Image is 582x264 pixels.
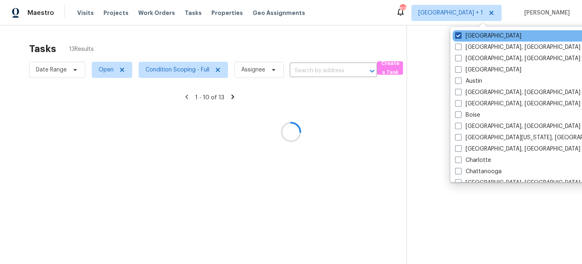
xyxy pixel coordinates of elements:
[455,145,580,153] label: [GEOGRAPHIC_DATA], [GEOGRAPHIC_DATA]
[455,54,580,63] label: [GEOGRAPHIC_DATA], [GEOGRAPHIC_DATA]
[455,156,491,164] label: Charlotte
[455,32,521,40] label: [GEOGRAPHIC_DATA]
[455,111,480,119] label: Boise
[455,122,580,130] label: [GEOGRAPHIC_DATA], [GEOGRAPHIC_DATA]
[455,43,580,51] label: [GEOGRAPHIC_DATA], [GEOGRAPHIC_DATA]
[455,100,580,108] label: [GEOGRAPHIC_DATA], [GEOGRAPHIC_DATA]
[455,77,482,85] label: Austin
[455,179,580,187] label: [GEOGRAPHIC_DATA], [GEOGRAPHIC_DATA]
[455,168,502,176] label: Chattanooga
[455,66,521,74] label: [GEOGRAPHIC_DATA]
[455,88,580,96] label: [GEOGRAPHIC_DATA], [GEOGRAPHIC_DATA]
[400,5,405,13] div: 83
